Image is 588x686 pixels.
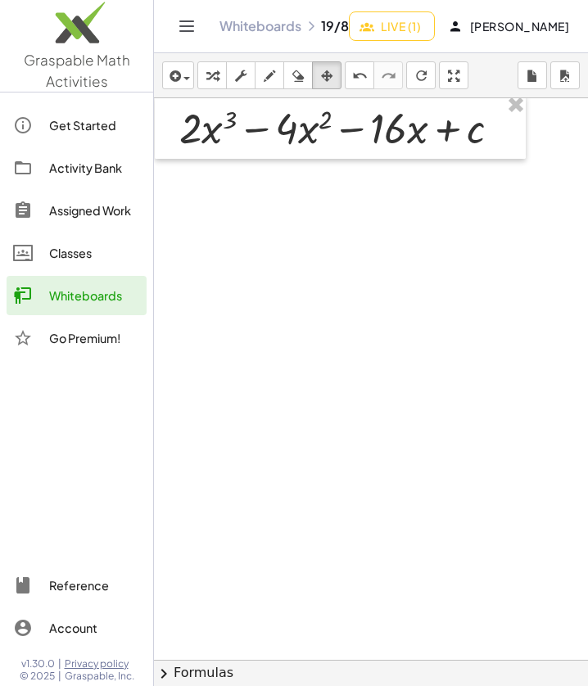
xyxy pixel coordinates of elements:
[406,61,436,89] button: refresh
[7,608,147,648] a: Account
[49,286,140,305] div: Whiteboards
[352,66,368,86] i: undo
[381,66,396,86] i: redo
[65,670,134,683] span: Graspable, Inc.
[451,19,569,34] span: [PERSON_NAME]
[7,566,147,605] a: Reference
[58,657,61,670] span: |
[7,106,147,145] a: Get Started
[373,61,403,89] button: redo
[438,11,582,41] button: [PERSON_NAME]
[345,61,374,89] button: undo
[174,13,200,39] button: Toggle navigation
[154,660,588,686] button: chevron_rightFormulas
[154,664,174,684] span: chevron_right
[219,18,301,34] a: Whiteboards
[58,670,61,683] span: |
[21,657,55,670] span: v1.30.0
[7,276,147,315] a: Whiteboards
[49,201,140,220] div: Assigned Work
[49,115,140,135] div: Get Started
[49,158,140,178] div: Activity Bank
[20,670,55,683] span: © 2025
[7,233,147,273] a: Classes
[49,618,140,638] div: Account
[7,191,147,230] a: Assigned Work
[49,575,140,595] div: Reference
[7,148,147,187] a: Activity Bank
[414,66,429,86] i: refresh
[65,657,134,670] a: Privacy policy
[24,51,130,90] span: Graspable Math Activities
[363,19,421,34] span: Live (1)
[49,243,140,263] div: Classes
[349,11,435,41] button: Live (1)
[49,328,140,348] div: Go Premium!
